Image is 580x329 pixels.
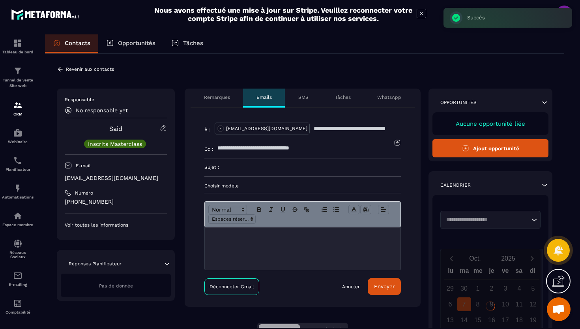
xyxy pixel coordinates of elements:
[99,283,133,289] span: Pas de donnée
[368,278,401,295] button: Envoyer
[163,34,211,53] a: Tâches
[13,156,22,165] img: scheduler
[65,174,167,182] p: [EMAIL_ADDRESS][DOMAIN_NAME]
[13,299,22,308] img: accountant
[204,183,401,189] p: Choisir modèle
[2,250,34,259] p: Réseaux Sociaux
[2,95,34,122] a: formationformationCRM
[204,164,219,170] p: Sujet :
[2,122,34,150] a: automationsautomationsWebinaire
[204,94,230,100] p: Remarques
[13,38,22,48] img: formation
[13,239,22,248] img: social-network
[76,163,91,169] p: E-mail
[11,7,82,22] img: logo
[432,139,548,157] button: Ajout opportunité
[65,222,167,228] p: Voir toutes les informations
[204,127,211,133] p: À :
[440,120,541,127] p: Aucune opportunité liée
[2,195,34,199] p: Automatisations
[2,293,34,320] a: accountantaccountantComptabilité
[2,60,34,95] a: formationformationTunnel de vente Site web
[547,297,571,321] div: Ouvrir le chat
[88,141,142,147] p: Inscrits Masterclass
[2,178,34,205] a: automationsautomationsAutomatisations
[2,310,34,314] p: Comptabilité
[45,34,98,53] a: Contacts
[2,32,34,60] a: formationformationTableau de bord
[204,278,259,295] a: Déconnecter Gmail
[2,282,34,287] p: E-mailing
[13,271,22,280] img: email
[440,211,541,229] div: Search for option
[2,205,34,233] a: automationsautomationsEspace membre
[13,66,22,76] img: formation
[65,40,90,47] p: Contacts
[118,40,155,47] p: Opportunités
[13,100,22,110] img: formation
[154,6,413,23] h2: Nous avons effectué une mise à jour sur Stripe. Veuillez reconnecter votre compte Stripe afin de ...
[109,125,122,132] a: Said
[2,223,34,227] p: Espace membre
[256,94,272,100] p: Emails
[298,94,309,100] p: SMS
[183,40,203,47] p: Tâches
[2,112,34,116] p: CRM
[66,66,114,72] p: Revenir aux contacts
[2,233,34,265] a: social-networksocial-networkRéseaux Sociaux
[443,216,529,224] input: Search for option
[342,284,360,290] a: Annuler
[226,125,307,132] p: [EMAIL_ADDRESS][DOMAIN_NAME]
[13,211,22,221] img: automations
[377,94,401,100] p: WhatsApp
[2,50,34,54] p: Tableau de bord
[335,94,351,100] p: Tâches
[69,261,122,267] p: Réponses Planificateur
[65,96,167,103] p: Responsable
[2,78,34,89] p: Tunnel de vente Site web
[2,140,34,144] p: Webinaire
[98,34,163,53] a: Opportunités
[76,107,128,113] p: No responsable yet
[2,265,34,293] a: emailemailE-mailing
[440,99,477,106] p: Opportunités
[204,146,213,152] p: Cc :
[2,167,34,172] p: Planificateur
[75,190,93,196] p: Numéro
[13,183,22,193] img: automations
[65,198,167,206] p: [PHONE_NUMBER]
[13,128,22,138] img: automations
[2,150,34,178] a: schedulerschedulerPlanificateur
[440,182,471,188] p: Calendrier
